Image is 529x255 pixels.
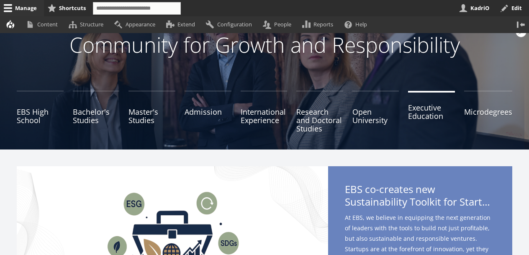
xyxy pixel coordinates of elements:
[352,91,399,133] a: Open University
[513,16,529,33] button: Vertical orientation
[73,91,120,133] a: Bachelor's Studies
[299,16,341,33] a: Reports
[22,16,65,33] a: Content
[464,91,512,133] a: Microdegrees
[65,16,110,33] a: Structure
[17,91,64,133] a: EBS High School
[259,16,298,33] a: People
[110,16,162,33] a: Appearance
[185,91,231,133] a: Admission
[202,16,259,33] a: Configuration
[128,91,175,133] a: Master's Studies
[162,16,202,33] a: Extend
[241,91,288,133] a: International Experience
[341,16,375,33] a: Help
[408,91,455,133] a: Executive Education
[345,196,496,208] span: Sustainability Toolkit for Startups
[345,183,496,211] span: EBS co-creates new
[296,91,343,133] a: Research and Doctoral Studies
[43,32,486,57] p: Community for Growth and Responsibility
